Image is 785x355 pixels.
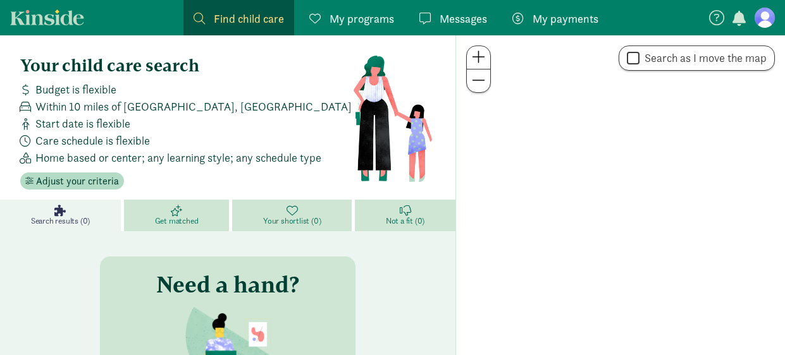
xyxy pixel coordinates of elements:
[214,10,284,27] span: Find child care
[35,115,130,132] span: Start date is flexible
[440,10,487,27] span: Messages
[533,10,598,27] span: My payments
[35,81,116,98] span: Budget is flexible
[35,132,150,149] span: Care schedule is flexible
[31,216,90,226] span: Search results (0)
[263,216,321,226] span: Your shortlist (0)
[36,174,119,189] span: Adjust your criteria
[155,216,199,226] span: Get matched
[10,9,84,25] a: Kinside
[156,272,299,297] h3: Need a hand?
[35,98,352,115] span: Within 10 miles of [GEOGRAPHIC_DATA], [GEOGRAPHIC_DATA]
[386,216,424,226] span: Not a fit (0)
[640,51,767,66] label: Search as I move the map
[330,10,394,27] span: My programs
[20,56,352,76] h4: Your child care search
[232,200,355,231] a: Your shortlist (0)
[124,200,232,231] a: Get matched
[20,172,124,190] button: Adjust your criteria
[355,200,455,231] a: Not a fit (0)
[35,149,321,166] span: Home based or center; any learning style; any schedule type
